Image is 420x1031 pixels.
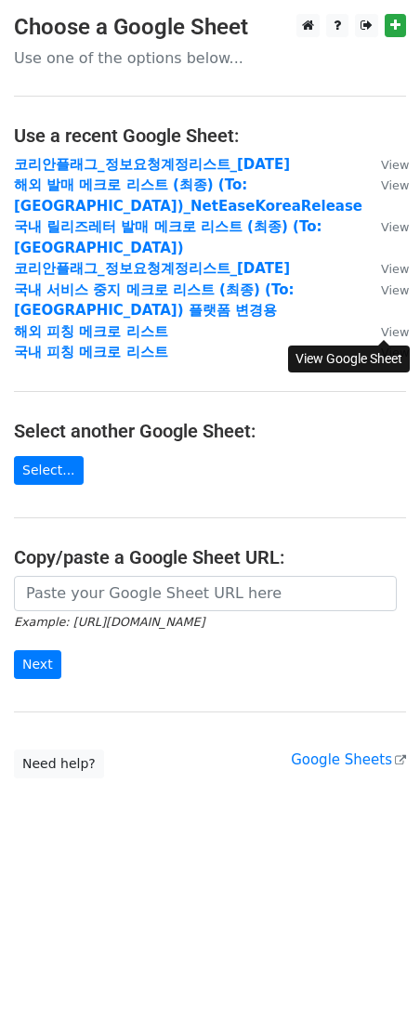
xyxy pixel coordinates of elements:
[14,156,290,173] a: 코리안플래그_정보요청계정리스트_[DATE]
[14,615,204,629] small: Example: [URL][DOMAIN_NAME]
[14,124,406,147] h4: Use a recent Google Sheet:
[291,751,406,768] a: Google Sheets
[327,942,420,1031] iframe: Chat Widget
[14,14,406,41] h3: Choose a Google Sheet
[362,218,409,235] a: View
[14,323,168,340] a: 해외 피칭 메크로 리스트
[14,260,290,277] a: 코리안플래그_정보요청계정리스트_[DATE]
[381,325,409,339] small: View
[381,283,409,297] small: View
[381,262,409,276] small: View
[362,281,409,298] a: View
[381,220,409,234] small: View
[288,346,410,372] div: View Google Sheet
[362,323,409,340] a: View
[362,176,409,193] a: View
[14,176,362,215] a: 해외 발매 메크로 리스트 (최종) (To: [GEOGRAPHIC_DATA])_NetEaseKoreaRelease
[14,344,168,360] a: 국내 피칭 메크로 리스트
[14,546,406,568] h4: Copy/paste a Google Sheet URL:
[14,650,61,679] input: Next
[14,576,397,611] input: Paste your Google Sheet URL here
[14,281,294,320] a: 국내 서비스 중지 메크로 리스트 (최종) (To:[GEOGRAPHIC_DATA]) 플랫폼 변경용
[381,178,409,192] small: View
[14,456,84,485] a: Select...
[362,156,409,173] a: View
[381,158,409,172] small: View
[362,260,409,277] a: View
[14,48,406,68] p: Use one of the options below...
[14,420,406,442] h4: Select another Google Sheet:
[14,750,104,778] a: Need help?
[14,218,322,256] a: 국내 릴리즈레터 발매 메크로 리스트 (최종) (To:[GEOGRAPHIC_DATA])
